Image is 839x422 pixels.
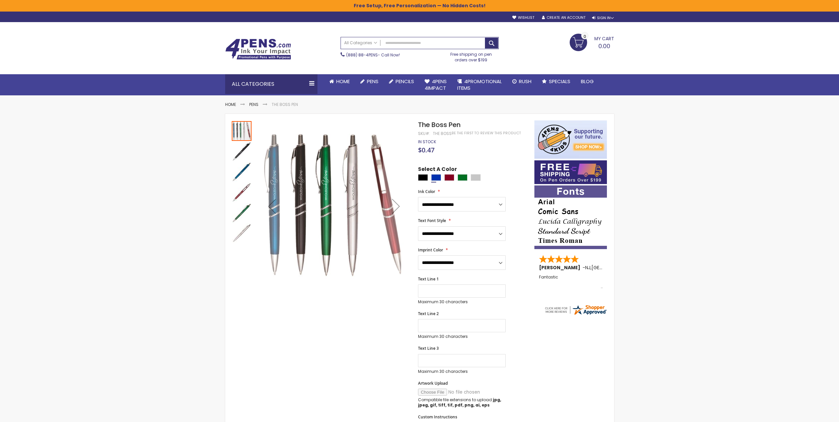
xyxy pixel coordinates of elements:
[344,40,377,46] span: All Categories
[418,189,435,194] span: Ink Color
[346,52,400,58] span: - Call Now!
[232,120,252,141] div: The Boss Pen
[418,131,430,136] strong: SKU
[539,264,583,271] span: [PERSON_NAME]
[232,182,252,202] img: The Boss Pen
[542,15,585,20] a: Create an Account
[418,299,506,305] p: Maximum 30 characters
[367,78,378,85] span: Pens
[443,49,499,62] div: Free shipping on pen orders over $199
[507,74,537,89] a: Rush
[272,102,298,107] li: The Boss Pen
[544,304,607,316] img: 4pens.com widget logo
[534,185,607,249] img: font-personalization-examples
[232,202,252,223] div: The Boss Pen
[519,78,531,85] span: Rush
[512,15,534,20] a: Wishlist
[576,74,599,89] a: Blog
[419,74,452,96] a: 4Pens4impact
[324,74,355,89] a: Home
[534,160,607,184] img: Free shipping on orders over $199
[534,120,607,159] img: 4pens 4 kids
[584,33,586,40] span: 0
[471,174,481,181] div: Silver
[444,174,454,181] div: Burgundy
[418,218,446,223] span: Text Font Style
[425,78,447,91] span: 4Pens 4impact
[418,369,506,374] p: Maximum 30 characters
[259,120,285,292] div: Previous
[225,39,291,60] img: 4Pens Custom Pens and Promotional Products
[418,397,506,408] p: Compatible file extensions to upload:
[418,311,439,316] span: Text Line 2
[418,247,443,253] span: Imprint Color
[537,74,576,89] a: Specials
[418,345,439,351] span: Text Line 3
[433,131,452,136] div: The Boss
[384,74,419,89] a: Pencils
[396,78,414,85] span: Pencils
[418,414,457,420] span: Custom Instructions
[383,120,409,292] div: Next
[452,74,507,96] a: 4PROMOTIONALITEMS
[418,120,461,129] span: The Boss Pen
[431,174,441,181] div: Blue
[418,397,501,408] strong: jpg, jpeg, gif, tiff, tif, pdf, png, ai, eps
[232,142,252,161] img: The Boss Pen
[232,162,252,182] img: The Boss Pen
[539,275,603,289] div: Fantastic
[225,74,317,94] div: All Categories
[418,174,428,181] div: Black
[418,380,448,386] span: Artwork Upload
[583,264,640,271] span: - ,
[341,37,380,48] a: All Categories
[592,16,614,20] div: Sign In
[570,34,614,50] a: 0.00 0
[355,74,384,89] a: Pens
[418,166,457,175] span: Select A Color
[591,264,640,271] span: [GEOGRAPHIC_DATA]
[418,276,439,282] span: Text Line 1
[418,139,436,145] div: Availability
[232,203,252,223] img: The Boss Pen
[249,102,258,107] a: Pens
[544,311,607,317] a: 4pens.com certificate URL
[418,334,506,339] p: Maximum 30 characters
[458,174,467,181] div: Green
[232,223,252,243] img: The Boss Pen
[457,78,502,91] span: 4PROMOTIONAL ITEMS
[418,146,434,154] span: $0.47
[585,264,590,271] span: NJ
[225,102,236,107] a: Home
[452,131,521,136] a: Be the first to review this product
[336,78,350,85] span: Home
[418,139,436,145] span: In stock
[581,78,594,85] span: Blog
[259,130,409,281] img: The Boss Pen
[598,42,610,50] span: 0.00
[232,161,252,182] div: The Boss Pen
[346,52,378,58] a: (888) 88-4PENS
[549,78,570,85] span: Specials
